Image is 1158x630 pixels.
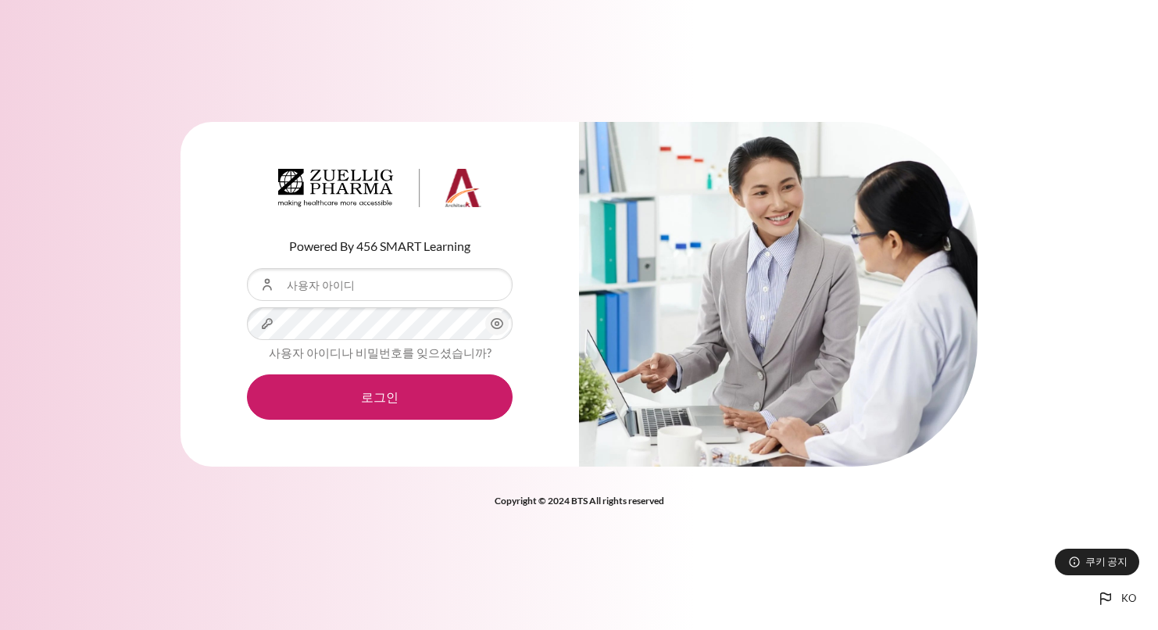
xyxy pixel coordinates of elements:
[1085,554,1128,569] span: 쿠키 공지
[278,169,481,214] a: Architeck
[269,345,491,360] a: 사용자 아이디나 비밀번호를 잊으셨습니까?
[278,169,481,208] img: Architeck
[1055,549,1139,575] button: 쿠키 공지
[1090,583,1142,614] button: Languages
[1121,591,1136,607] span: ko
[495,495,664,507] strong: Copyright © 2024 BTS All rights reserved
[247,237,513,256] p: Powered By 456 SMART Learning
[247,268,513,301] input: 사용자 아이디
[247,374,513,420] button: 로그인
